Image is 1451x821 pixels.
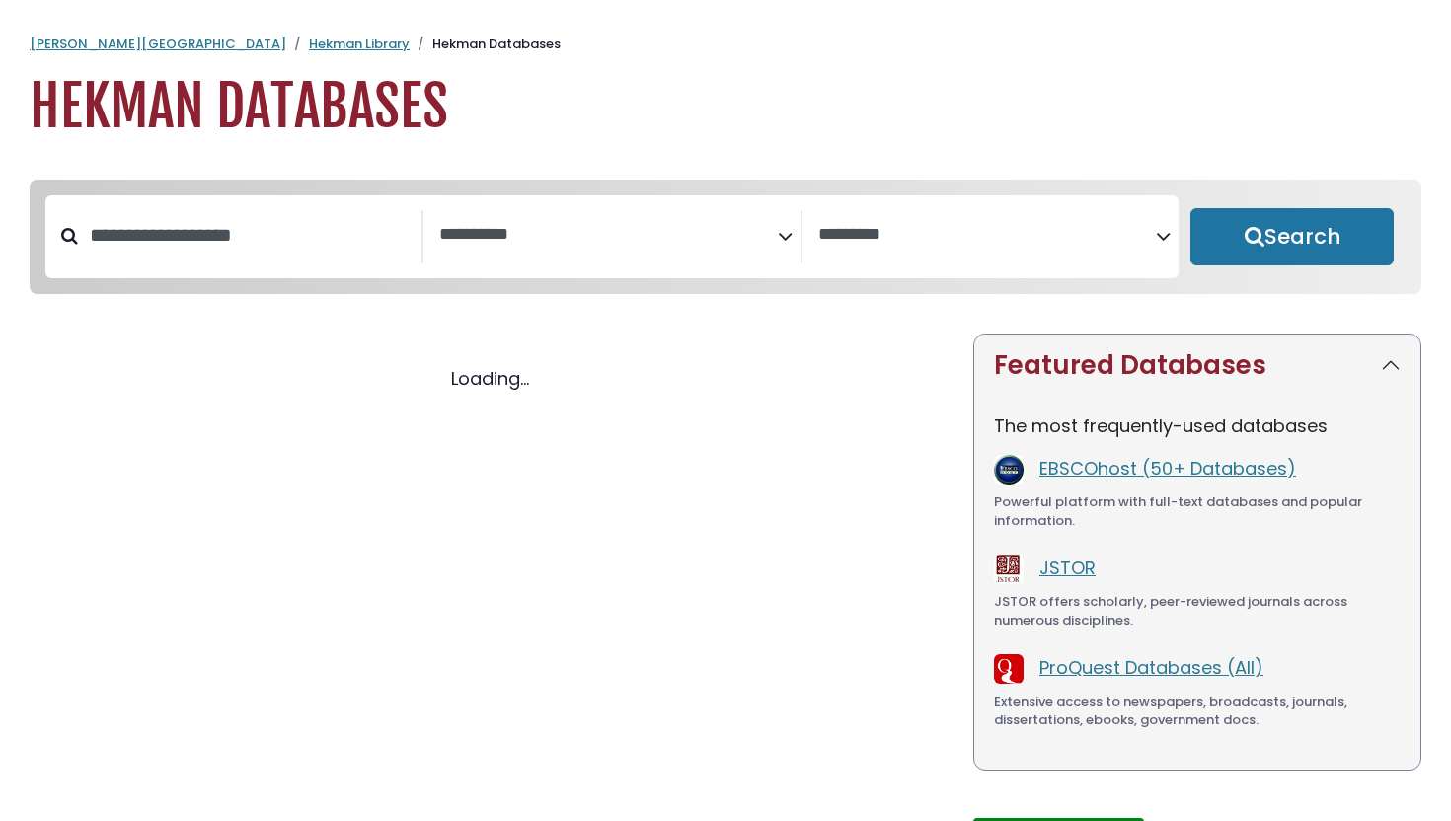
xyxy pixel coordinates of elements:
a: EBSCOhost (50+ Databases) [1039,456,1296,481]
nav: Search filters [30,180,1421,294]
button: Submit for Search Results [1190,208,1394,265]
a: JSTOR [1039,556,1096,580]
h1: Hekman Databases [30,74,1421,140]
div: JSTOR offers scholarly, peer-reviewed journals across numerous disciplines. [994,592,1401,631]
div: Loading... [30,365,950,392]
a: Hekman Library [309,35,410,53]
a: ProQuest Databases (All) [1039,655,1263,680]
a: [PERSON_NAME][GEOGRAPHIC_DATA] [30,35,286,53]
li: Hekman Databases [410,35,561,54]
button: Featured Databases [974,335,1420,397]
nav: breadcrumb [30,35,1421,54]
input: Search database by title or keyword [78,219,421,252]
p: The most frequently-used databases [994,412,1401,439]
div: Extensive access to newspapers, broadcasts, journals, dissertations, ebooks, government docs. [994,692,1401,730]
textarea: Search [818,225,1156,246]
div: Powerful platform with full-text databases and popular information. [994,492,1401,531]
textarea: Search [439,225,777,246]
